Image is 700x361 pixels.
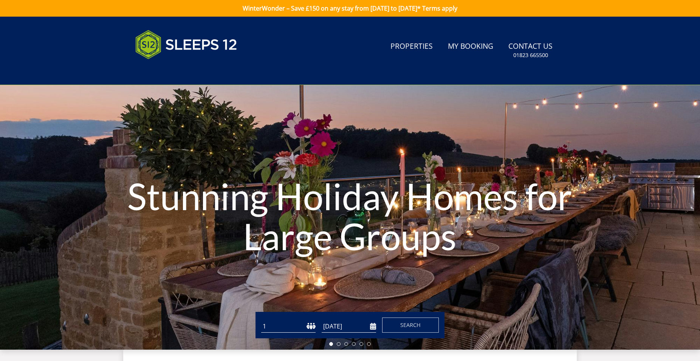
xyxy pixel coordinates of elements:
[505,38,556,63] a: Contact Us01823 665500
[382,318,439,333] button: Search
[135,26,237,64] img: Sleeps 12
[132,68,211,74] iframe: Customer reviews powered by Trustpilot
[322,320,376,333] input: Arrival Date
[387,38,436,55] a: Properties
[105,161,595,271] h1: Stunning Holiday Homes for Large Groups
[445,38,496,55] a: My Booking
[400,321,421,328] span: Search
[513,51,548,59] small: 01823 665500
